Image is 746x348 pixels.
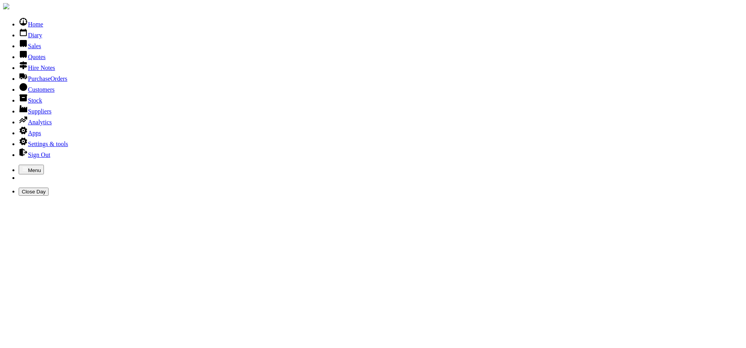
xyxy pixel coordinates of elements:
[19,21,43,28] a: Home
[3,3,9,9] img: companylogo.jpg
[19,93,743,104] li: Stock
[19,119,52,125] a: Analytics
[19,97,42,104] a: Stock
[19,188,49,196] button: Close Day
[19,86,54,93] a: Customers
[19,61,743,71] li: Hire Notes
[19,108,51,115] a: Suppliers
[19,130,41,136] a: Apps
[19,32,42,38] a: Diary
[19,43,41,49] a: Sales
[19,64,55,71] a: Hire Notes
[19,165,44,174] button: Menu
[19,104,743,115] li: Suppliers
[19,151,50,158] a: Sign Out
[19,54,45,60] a: Quotes
[19,75,67,82] a: PurchaseOrders
[19,141,68,147] a: Settings & tools
[19,39,743,50] li: Sales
